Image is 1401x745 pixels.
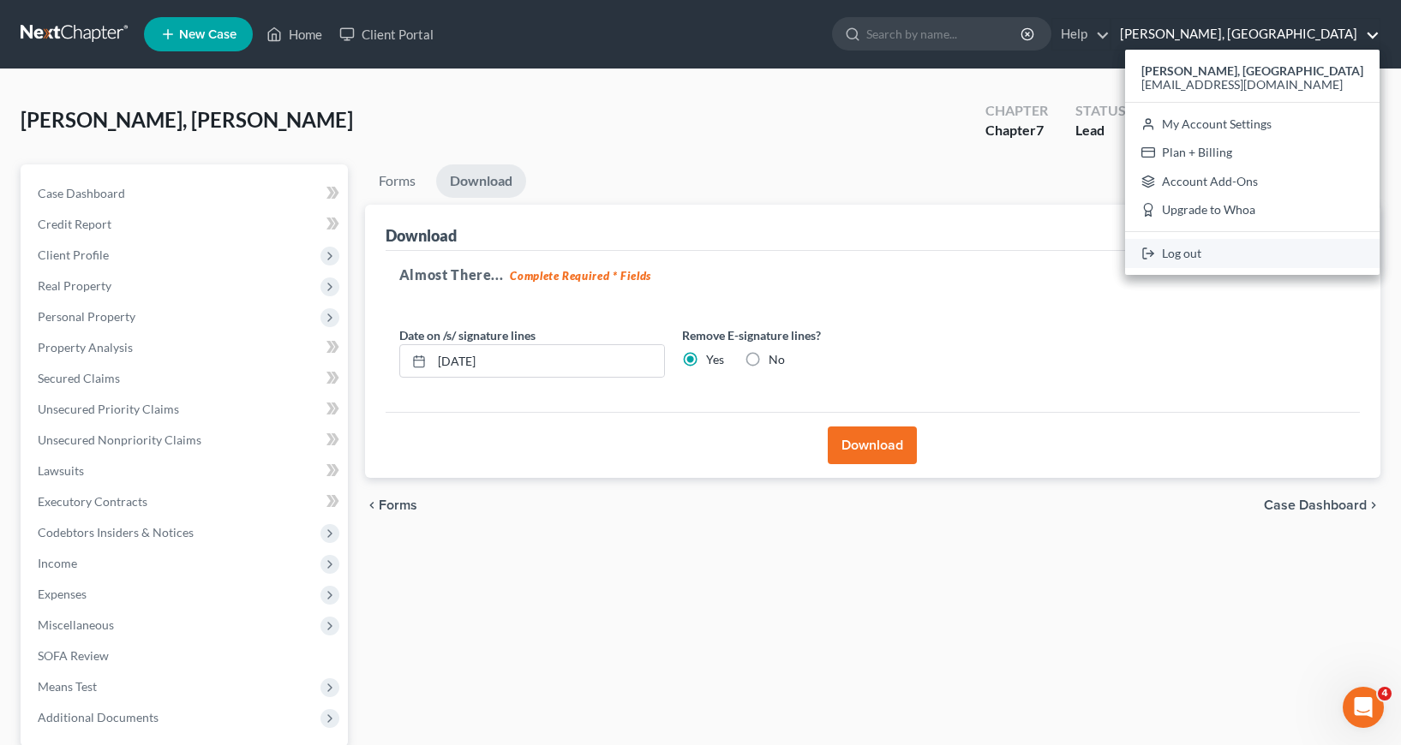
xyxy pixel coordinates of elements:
[432,345,664,378] input: MM/DD/YYYY
[769,351,785,368] label: No
[1052,19,1110,50] a: Help
[1125,138,1380,167] a: Plan + Billing
[24,394,348,425] a: Unsecured Priority Claims
[24,178,348,209] a: Case Dashboard
[24,332,348,363] a: Property Analysis
[258,19,331,50] a: Home
[1125,167,1380,196] a: Account Add-Ons
[38,648,109,663] span: SOFA Review
[24,641,348,671] a: SOFA Review
[1111,19,1380,50] a: [PERSON_NAME], [GEOGRAPHIC_DATA]
[510,269,651,283] strong: Complete Required * Fields
[365,498,379,512] i: chevron_left
[24,456,348,486] a: Lawsuits
[38,525,194,539] span: Codebtors Insiders & Notices
[24,209,348,240] a: Credit Report
[38,432,201,447] span: Unsecured Nonpriority Claims
[379,498,417,512] span: Forms
[38,309,135,324] span: Personal Property
[179,28,236,41] span: New Case
[21,107,353,132] span: [PERSON_NAME], [PERSON_NAME]
[38,402,179,416] span: Unsecured Priority Claims
[38,556,77,570] span: Income
[38,340,133,355] span: Property Analysis
[706,351,724,368] label: Yes
[365,164,429,198] a: Forms
[38,710,159,724] span: Additional Documents
[24,363,348,394] a: Secured Claims
[38,217,111,231] span: Credit Report
[1125,196,1380,225] a: Upgrade to Whoa
[866,18,1023,50] input: Search by name...
[1141,63,1363,78] strong: [PERSON_NAME], [GEOGRAPHIC_DATA]
[1264,498,1380,512] a: Case Dashboard chevron_right
[1378,687,1392,700] span: 4
[38,186,125,200] span: Case Dashboard
[1125,110,1380,139] a: My Account Settings
[399,265,1346,285] h5: Almost There...
[38,278,111,293] span: Real Property
[399,326,536,344] label: Date on /s/ signature lines
[38,463,84,478] span: Lawsuits
[985,101,1048,121] div: Chapter
[1141,77,1343,92] span: [EMAIL_ADDRESS][DOMAIN_NAME]
[38,247,109,262] span: Client Profile
[1036,122,1044,138] span: 7
[386,225,457,246] div: Download
[1264,498,1367,512] span: Case Dashboard
[985,121,1048,140] div: Chapter
[38,494,147,509] span: Executory Contracts
[38,617,114,632] span: Miscellaneous
[682,326,948,344] label: Remove E-signature lines?
[1343,687,1384,728] iframe: Intercom live chat
[38,587,87,601] span: Expenses
[1125,239,1380,268] a: Log out
[38,679,97,694] span: Means Test
[365,498,440,512] button: chevron_left Forms
[1075,121,1126,140] div: Lead
[24,486,348,517] a: Executory Contracts
[24,425,348,456] a: Unsecured Nonpriority Claims
[38,371,120,385] span: Secured Claims
[828,426,917,464] button: Download
[1125,50,1380,275] div: [PERSON_NAME], [GEOGRAPHIC_DATA]
[436,164,526,198] a: Download
[1367,498,1380,512] i: chevron_right
[1075,101,1126,121] div: Status
[331,19,442,50] a: Client Portal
